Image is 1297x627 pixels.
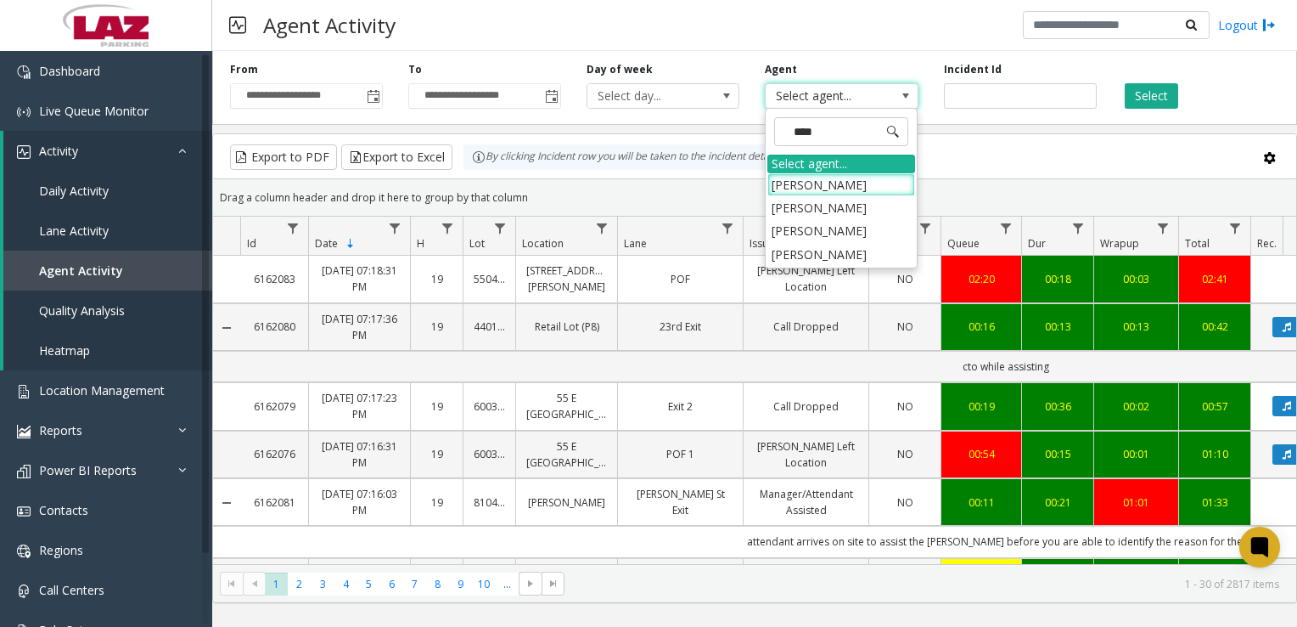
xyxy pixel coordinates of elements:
a: 00:13 [1104,319,1168,335]
a: NO [879,319,930,335]
a: Manager/Attendant Assisted [754,486,858,518]
a: Collapse Details [213,321,240,335]
span: Id [247,236,256,251]
a: Lot Filter Menu [489,217,512,240]
div: 00:03 [1104,271,1168,287]
a: 55 E [GEOGRAPHIC_DATA] [526,438,607,471]
img: 'icon' [17,65,31,79]
span: Page 9 [449,573,472,596]
div: 00:36 [1032,398,1083,415]
kendo-pager-info: 1 - 30 of 2817 items [575,577,1279,591]
div: 00:15 [1032,446,1083,462]
span: Dashboard [39,63,100,79]
span: Live Queue Monitor [39,103,149,119]
a: 02:41 [1189,271,1240,287]
a: Daily Activity [3,171,212,211]
span: Contacts [39,502,88,518]
li: [PERSON_NAME] [767,196,915,219]
span: Power BI Reports [39,462,137,478]
a: 02:20 [952,271,1011,287]
a: Lane Activity [3,211,212,251]
a: 19 [421,398,452,415]
span: Select day... [587,84,709,108]
a: Queue Filter Menu [995,217,1018,240]
span: Go to the next page [524,577,537,590]
div: 01:33 [1189,494,1240,511]
div: 00:54 [952,446,1011,462]
h3: Agent Activity [255,4,404,46]
a: 00:11 [952,494,1011,511]
a: 00:57 [1189,398,1240,415]
div: 00:21 [1032,494,1083,511]
span: Go to the last page [542,572,564,596]
span: Lot [469,236,485,251]
a: [PERSON_NAME] Left Location [754,438,858,471]
a: 6162079 [250,398,298,415]
a: Id Filter Menu [282,217,305,240]
img: 'icon' [17,105,31,119]
a: NO [879,494,930,511]
label: From [230,62,258,77]
a: 6162083 [250,271,298,287]
a: Lane Filter Menu [716,217,739,240]
label: Incident Id [944,62,1002,77]
a: Total Filter Menu [1224,217,1247,240]
span: Quality Analysis [39,302,125,319]
a: [STREET_ADDRESS][PERSON_NAME] [526,263,607,295]
span: Page 3 [312,573,334,596]
img: 'icon' [17,465,31,478]
a: 550463 [474,271,505,287]
span: NO [897,319,913,334]
a: Logout [1218,16,1276,34]
span: Page 4 [334,573,357,596]
span: Call Centers [39,582,104,598]
span: Heatmap [39,342,90,359]
span: Page 11 [496,573,519,596]
button: Select [1125,83,1178,109]
div: Drag a column header and drop it here to group by that column [213,183,1296,212]
span: NO [897,495,913,510]
img: 'icon' [17,385,31,398]
span: NO [897,399,913,414]
a: 01:01 [1104,494,1168,511]
a: Vend Filter Menu [914,217,937,240]
a: 00:13 [1032,319,1083,335]
a: [DATE] 07:18:31 PM [319,263,400,295]
div: 00:16 [952,319,1011,335]
a: 6162076 [250,446,298,462]
a: [PERSON_NAME] St Exit [628,486,733,518]
span: Select agent... [766,84,887,108]
img: infoIcon.svg [472,150,486,164]
div: Data table [213,217,1296,564]
a: 00:42 [1189,319,1240,335]
a: 55 E [GEOGRAPHIC_DATA] [526,390,607,422]
a: 600349 [474,446,505,462]
span: Sortable [344,237,357,251]
span: Page 7 [403,573,426,596]
span: Toggle popup [542,84,560,108]
span: Regions [39,542,83,558]
a: 00:01 [1104,446,1168,462]
a: 19 [421,494,452,511]
span: Page 2 [288,573,311,596]
a: POF [628,271,733,287]
a: Wrapup Filter Menu [1152,217,1175,240]
a: 19 [421,319,452,335]
a: 01:10 [1189,446,1240,462]
a: 19 [421,446,452,462]
span: Location [522,236,564,251]
li: [PERSON_NAME] [767,173,915,196]
a: Exit 2 [628,398,733,415]
a: Location Filter Menu [591,217,614,240]
a: 00:02 [1104,398,1168,415]
a: 6162081 [250,494,298,511]
a: [DATE] 07:16:31 PM [319,438,400,471]
div: By clicking Incident row you will be taken to the incident details page. [463,144,817,170]
a: [DATE] 07:17:23 PM [319,390,400,422]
